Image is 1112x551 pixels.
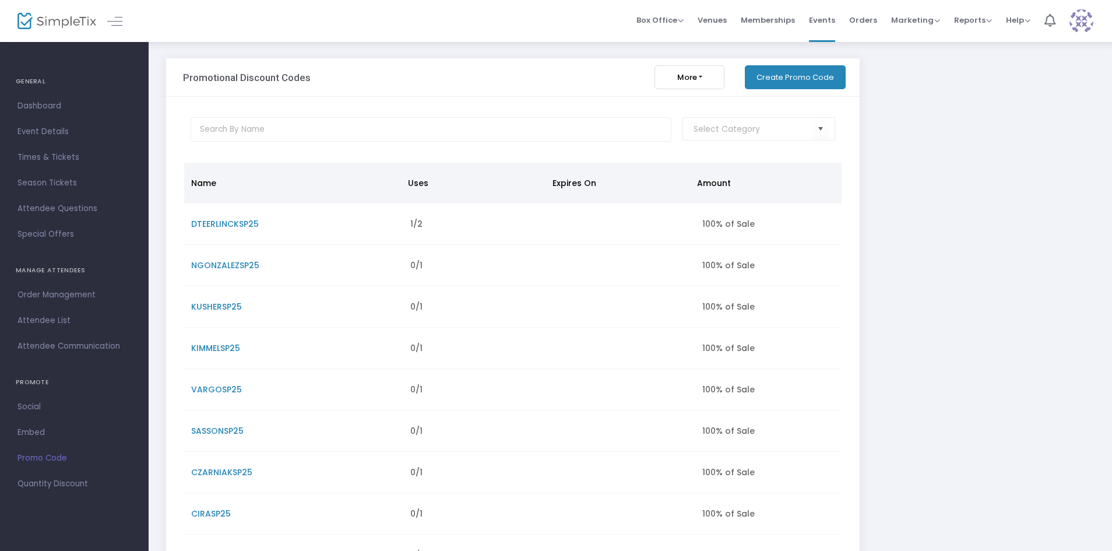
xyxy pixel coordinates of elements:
span: 100% of Sale [702,342,755,354]
span: 100% of Sale [702,218,755,230]
span: Box Office [636,15,684,26]
span: 0/1 [410,425,423,437]
h4: GENERAL [16,70,133,93]
span: 100% of Sale [702,259,755,271]
span: 100% of Sale [702,301,755,313]
span: KUSHERSP25 [191,301,242,313]
span: Embed [17,425,131,440]
button: Select [812,117,829,141]
span: 100% of Sale [702,466,755,478]
span: Memberships [741,5,795,35]
span: Amount [697,177,731,189]
span: NGONZALEZSP25 [191,259,259,271]
span: 0/1 [410,301,423,313]
span: Special Offers [17,227,131,242]
span: 0/1 [410,342,423,354]
h3: Promotional Discount Codes [183,72,311,83]
h4: PROMOTE [16,371,133,394]
span: 100% of Sale [702,384,755,395]
span: DTEERLINCKSP25 [191,218,259,230]
span: 100% of Sale [702,425,755,437]
span: Events [809,5,835,35]
span: Order Management [17,287,131,303]
input: Search By Name [191,117,671,142]
span: Attendee List [17,313,131,328]
span: Attendee Questions [17,201,131,216]
span: Dashboard [17,99,131,114]
span: Reports [954,15,992,26]
span: 100% of Sale [702,508,755,520]
input: Select Category [694,123,812,135]
span: Help [1006,15,1030,26]
span: Social [17,399,131,415]
span: Season Tickets [17,176,131,191]
span: CZARNIAKSP25 [191,466,252,478]
span: Marketing [891,15,940,26]
span: Venues [698,5,727,35]
span: Times & Tickets [17,150,131,165]
span: 0/1 [410,508,423,520]
span: KIMMELSP25 [191,342,240,354]
span: Uses [408,177,428,189]
span: 0/1 [410,259,423,271]
span: SASSONSP25 [191,425,244,437]
button: Create Promo Code [745,65,846,89]
button: More [654,65,724,89]
span: 0/1 [410,384,423,395]
span: Orders [849,5,877,35]
span: VARGOSP25 [191,384,242,395]
span: Event Details [17,124,131,139]
span: 0/1 [410,466,423,478]
span: 1/2 [410,218,423,230]
span: Attendee Communication [17,339,131,354]
span: Expires On [553,177,596,189]
span: CIRASP25 [191,508,231,520]
span: Quantity Discount [17,476,131,492]
span: Name [191,177,216,189]
span: Promo Code [17,451,131,466]
h4: MANAGE ATTENDEES [16,259,133,282]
